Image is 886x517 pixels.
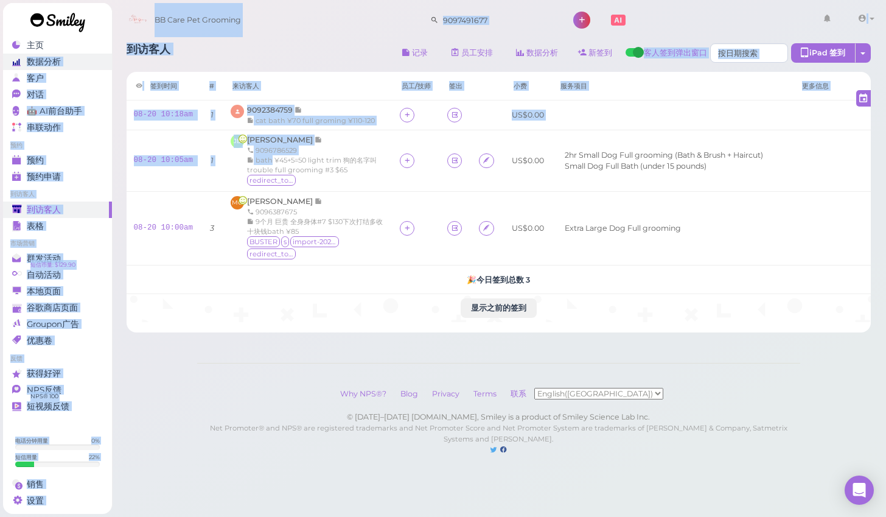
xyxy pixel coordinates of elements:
span: cat bath ¥70 full groming ¥110-120 [256,116,375,125]
span: NPS反馈 [27,385,61,395]
span: 串联动作 [27,122,61,133]
i: 3 [210,223,214,233]
span: JE [231,135,244,148]
a: 主页 [3,37,112,54]
li: Extra Large Dog Full grooming [562,223,684,234]
a: 🤖 AI前台助手 [3,103,112,119]
div: 0 % [91,437,100,445]
span: 🤖 AI前台助手 [27,106,82,116]
td: US$0.00 [504,130,551,191]
button: 记录 [392,43,438,63]
a: 员工安排 [441,43,503,63]
th: 更多信息 [793,72,871,100]
span: 优惠卷 [27,336,52,346]
a: 优惠卷 [3,332,112,349]
input: 查询客户 [439,10,557,30]
a: 新签到 [568,43,623,63]
a: Terms [467,389,503,398]
span: NPS® 100 [30,392,58,401]
div: Open Intercom Messenger [845,476,874,505]
span: 自动活动 [27,270,61,280]
th: 小费 [504,72,551,100]
a: 表格 [3,218,112,234]
th: 签到时间 [127,72,201,100]
a: 串联动作 [3,119,112,136]
span: 短信币量: $129.90 [30,260,75,270]
th: 员工/技师 [392,72,440,100]
span: 记录 [315,135,323,144]
span: Groupon广告 [27,319,79,329]
div: © [DATE]–[DATE] [DOMAIN_NAME], Smiley is a product of Smiley Science Lab Inc. [197,412,800,423]
td: US$0.00 [504,100,551,130]
span: 记录 [315,197,323,206]
h1: 到访客人 [127,43,170,66]
span: 记录 [295,105,302,114]
span: 获得好评 [27,368,61,379]
span: 客户 [27,73,44,83]
div: 短信用量 [15,453,37,461]
a: [PERSON_NAME] [247,135,323,144]
span: 表格 [27,221,44,231]
span: 到访客人 [27,205,61,215]
h5: 🎉 今日签到总数 3 [134,275,864,284]
span: BB Care Pet Grooming [155,3,241,37]
span: redirect_to_google [247,248,296,259]
a: 联系 [504,389,534,398]
li: 到访客人 [3,190,112,199]
span: bath ¥45+5=50 light trim 狗的名字叫trouble full grooming #3 $65 [247,156,377,174]
li: 预约 [3,141,112,150]
i: Agreement form [483,156,490,165]
span: 客人签到弹出窗口 [644,47,707,66]
a: 预约申请 [3,169,112,185]
span: [PERSON_NAME] [247,197,315,206]
a: Why NPS®? [334,389,392,398]
span: MG [231,196,244,209]
span: 本地页面 [27,286,61,297]
div: iPad 签到 [791,43,856,63]
a: 谷歌商店页面 [3,300,112,316]
span: redirect_to_google [247,175,296,186]
a: 设置 [3,493,112,509]
th: 服务项目 [551,72,793,100]
span: 主页 [27,40,44,51]
th: 来访客人 [223,72,392,100]
div: 22 % [89,453,100,461]
span: 设置 [27,496,44,506]
i: 1 [211,156,214,165]
span: 销售 [27,479,44,490]
a: 对话 [3,86,112,103]
a: 客户 [3,70,112,86]
a: Groupon广告 [3,316,112,332]
li: Small Dog Full Bath (under 15 pounds) [562,161,710,172]
span: 预约 [27,155,44,166]
span: 谷歌商店页面 [27,303,78,313]
a: Privacy [426,389,466,398]
div: 电话分钟用量 [15,437,48,445]
div: # [209,81,214,91]
span: 对话 [27,90,44,100]
a: 短视频反馈 [3,398,112,415]
a: 自动活动 [3,267,112,283]
small: Net Promoter® and NPS® are registered trademarks and Net Promoter Score and Net Promoter System a... [210,424,787,443]
a: 销售 [3,476,112,493]
i: Agreement form [483,223,490,233]
span: 预约申请 [27,172,61,182]
a: 数据分析 [3,54,112,70]
a: [PERSON_NAME] [247,197,323,206]
a: Blog [394,389,424,398]
a: 08-20 10:18am [134,110,194,119]
span: s [281,236,289,247]
a: 本地页面 [3,283,112,300]
td: US$0.00 [504,192,551,266]
a: 到访客人 [3,202,112,218]
a: 预约 [3,152,112,169]
span: [PERSON_NAME] [247,135,315,144]
li: 2hr Small Dog Full grooming (Bath & Brush + Haircut) [562,150,766,161]
a: 08-20 10:00am [134,223,194,232]
a: 获得好评 [3,365,112,382]
div: 9096786529 [247,146,385,155]
button: 显示之前的签到 [461,298,537,318]
span: 短视频反馈 [27,401,69,412]
a: 群发活动 短信币量: $129.90 [3,250,112,267]
span: 9个月 巨贵 全身身体#7 $130下次打结多收十块钱bath ¥85 [247,217,383,236]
